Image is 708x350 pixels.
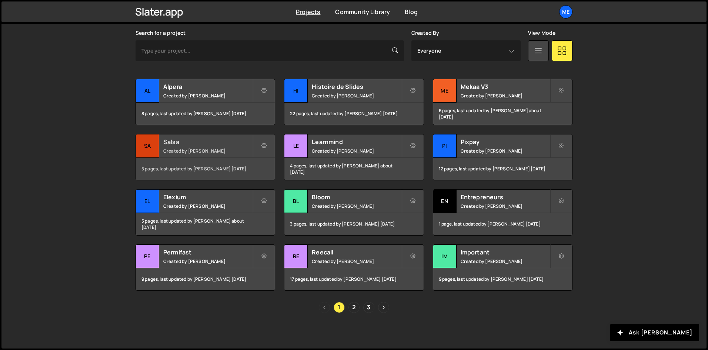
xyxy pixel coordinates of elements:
small: Created by [PERSON_NAME] [461,203,550,209]
a: Sa Salsa Created by [PERSON_NAME] 5 pages, last updated by [PERSON_NAME] [DATE] [136,134,275,180]
small: Created by [PERSON_NAME] [312,203,401,209]
div: Sa [136,134,159,158]
input: Type your project... [136,40,404,61]
div: 5 pages, last updated by [PERSON_NAME] [DATE] [136,158,275,180]
div: 5 pages, last updated by [PERSON_NAME] about [DATE] [136,213,275,235]
a: Page 3 [363,302,374,313]
a: Pi Pixpay Created by [PERSON_NAME] 12 pages, last updated by [PERSON_NAME] [DATE] [433,134,572,180]
div: Pagination [136,302,572,313]
h2: Learnmind [312,138,401,146]
div: 4 pages, last updated by [PERSON_NAME] about [DATE] [284,158,423,180]
a: Community Library [335,8,390,16]
small: Created by [PERSON_NAME] [312,93,401,99]
label: Search for a project [136,30,186,36]
small: Created by [PERSON_NAME] [163,203,253,209]
div: 1 page, last updated by [PERSON_NAME] [DATE] [433,213,572,235]
div: 8 pages, last updated by [PERSON_NAME] [DATE] [136,103,275,125]
a: Next page [378,302,389,313]
small: Created by [PERSON_NAME] [461,258,550,264]
h2: Entrepreneurs [461,193,550,201]
a: Me Mekaa V3 Created by [PERSON_NAME] 6 pages, last updated by [PERSON_NAME] about [DATE] [433,79,572,125]
div: Le [284,134,308,158]
div: Me [433,79,457,103]
div: Im [433,245,457,268]
div: 9 pages, last updated by [PERSON_NAME] [DATE] [433,268,572,290]
div: Hi [284,79,308,103]
div: 12 pages, last updated by [PERSON_NAME] [DATE] [433,158,572,180]
a: En Entrepreneurs Created by [PERSON_NAME] 1 page, last updated by [PERSON_NAME] [DATE] [433,189,572,236]
div: Pe [136,245,159,268]
div: 6 pages, last updated by [PERSON_NAME] about [DATE] [433,103,572,125]
h2: Pixpay [461,138,550,146]
small: Created by [PERSON_NAME] [312,258,401,264]
button: Ask [PERSON_NAME] [610,324,699,341]
a: Hi Histoire de Slides Created by [PERSON_NAME] 22 pages, last updated by [PERSON_NAME] [DATE] [284,79,424,125]
h2: Permifast [163,248,253,256]
a: Bl Bloom Created by [PERSON_NAME] 3 pages, last updated by [PERSON_NAME] [DATE] [284,189,424,236]
a: Projects [296,8,320,16]
div: En [433,190,457,213]
a: Re Reecall Created by [PERSON_NAME] 17 pages, last updated by [PERSON_NAME] [DATE] [284,244,424,291]
a: Im Important Created by [PERSON_NAME] 9 pages, last updated by [PERSON_NAME] [DATE] [433,244,572,291]
a: Le Learnmind Created by [PERSON_NAME] 4 pages, last updated by [PERSON_NAME] about [DATE] [284,134,424,180]
div: Al [136,79,159,103]
div: 3 pages, last updated by [PERSON_NAME] [DATE] [284,213,423,235]
h2: Histoire de Slides [312,83,401,91]
h2: Bloom [312,193,401,201]
small: Created by [PERSON_NAME] [312,148,401,154]
h2: Reecall [312,248,401,256]
h2: Elexium [163,193,253,201]
div: El [136,190,159,213]
div: 17 pages, last updated by [PERSON_NAME] [DATE] [284,268,423,290]
small: Created by [PERSON_NAME] [461,93,550,99]
label: View Mode [528,30,555,36]
div: Pi [433,134,457,158]
small: Created by [PERSON_NAME] [461,148,550,154]
small: Created by [PERSON_NAME] [163,93,253,99]
a: Pe Permifast Created by [PERSON_NAME] 9 pages, last updated by [PERSON_NAME] [DATE] [136,244,275,291]
div: Re [284,245,308,268]
h2: Alpera [163,83,253,91]
div: 22 pages, last updated by [PERSON_NAME] [DATE] [284,103,423,125]
h2: Important [461,248,550,256]
a: Blog [405,8,418,16]
a: El Elexium Created by [PERSON_NAME] 5 pages, last updated by [PERSON_NAME] about [DATE] [136,189,275,236]
label: Created By [411,30,440,36]
div: Bl [284,190,308,213]
div: 9 pages, last updated by [PERSON_NAME] [DATE] [136,268,275,290]
small: Created by [PERSON_NAME] [163,258,253,264]
h2: Mekaa V3 [461,83,550,91]
small: Created by [PERSON_NAME] [163,148,253,154]
a: Al Alpera Created by [PERSON_NAME] 8 pages, last updated by [PERSON_NAME] [DATE] [136,79,275,125]
a: Me [559,5,572,19]
a: Page 2 [348,302,360,313]
h2: Salsa [163,138,253,146]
